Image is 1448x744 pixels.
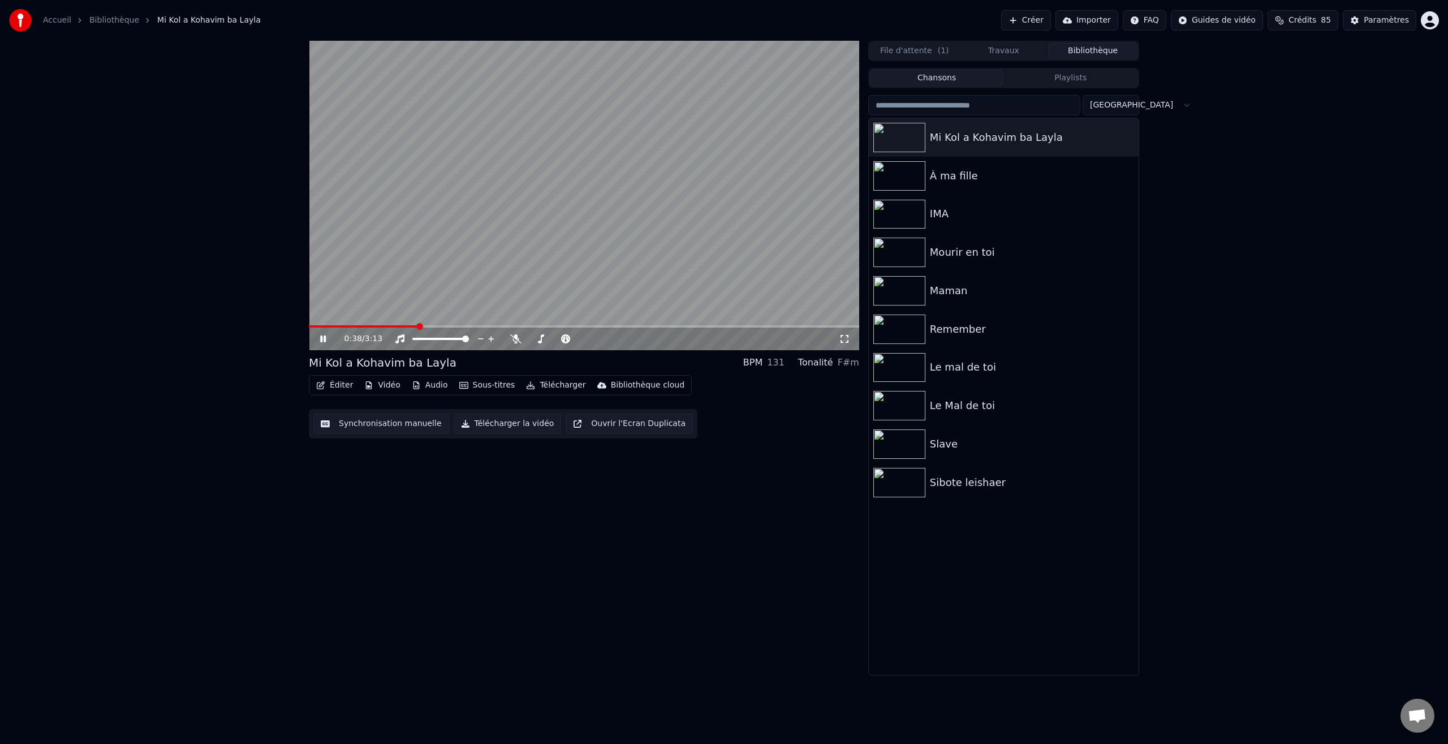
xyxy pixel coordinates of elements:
[43,15,261,26] nav: breadcrumb
[1003,70,1137,87] button: Playlists
[1268,10,1338,31] button: Crédits85
[930,436,1134,452] div: Slave
[157,15,261,26] span: Mi Kol a Kohavim ba Layla
[9,9,32,32] img: youka
[566,414,693,434] button: Ouvrir l'Ecran Duplicata
[930,475,1134,491] div: Sibote leishaer
[43,15,71,26] a: Accueil
[930,130,1134,145] div: Mi Kol a Kohavim ba Layla
[344,333,372,345] div: /
[1048,43,1137,59] button: Bibliothèque
[360,377,404,393] button: Vidéo
[870,70,1004,87] button: Chansons
[870,43,959,59] button: File d'attente
[938,45,949,57] span: ( 1 )
[313,414,449,434] button: Synchronisation manuelle
[1001,10,1051,31] button: Créer
[930,206,1134,222] div: IMA
[798,356,833,369] div: Tonalité
[1055,10,1118,31] button: Importer
[1343,10,1416,31] button: Paramètres
[743,356,762,369] div: BPM
[365,333,382,345] span: 3:13
[930,283,1134,299] div: Maman
[1364,15,1409,26] div: Paramètres
[838,356,859,369] div: F#m
[89,15,139,26] a: Bibliothèque
[1171,10,1263,31] button: Guides de vidéo
[455,377,520,393] button: Sous-titres
[1288,15,1316,26] span: Crédits
[1400,699,1434,733] a: Ouvrir le chat
[930,168,1134,184] div: À ma fille
[522,377,590,393] button: Télécharger
[930,244,1134,260] div: Mourir en toi
[309,355,456,371] div: Mi Kol a Kohavim ba Layla
[1090,100,1173,111] span: [GEOGRAPHIC_DATA]
[767,356,785,369] div: 131
[344,333,362,345] span: 0:38
[407,377,453,393] button: Audio
[1123,10,1166,31] button: FAQ
[454,414,562,434] button: Télécharger la vidéo
[930,398,1134,414] div: Le Mal de toi
[930,359,1134,375] div: Le mal de toi
[312,377,357,393] button: Éditer
[1321,15,1331,26] span: 85
[611,380,684,391] div: Bibliothèque cloud
[930,321,1134,337] div: Remember
[959,43,1049,59] button: Travaux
